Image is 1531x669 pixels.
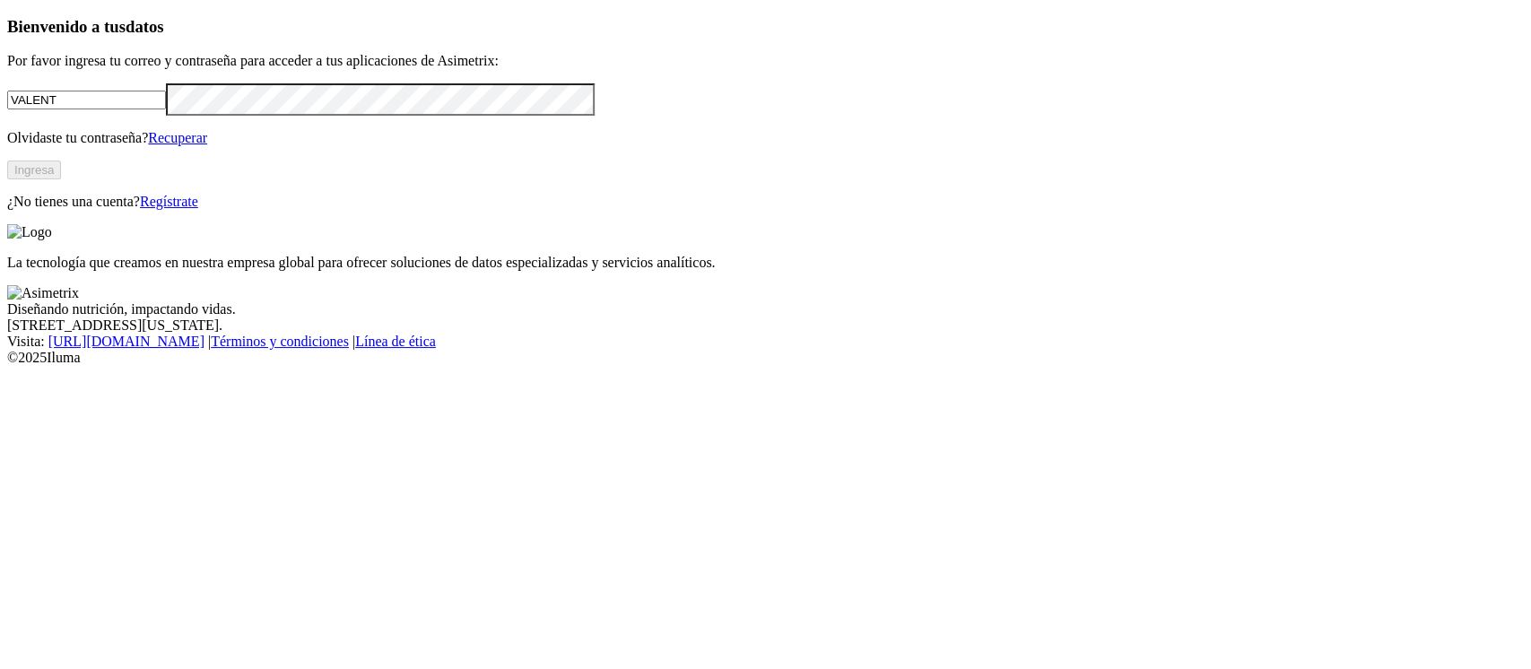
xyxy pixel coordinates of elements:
img: Asimetrix [7,285,79,301]
div: [STREET_ADDRESS][US_STATE]. [7,317,1524,334]
button: Ingresa [7,161,61,179]
div: Visita : | | [7,334,1524,350]
a: Términos y condiciones [211,334,349,349]
a: [URL][DOMAIN_NAME] [48,334,204,349]
p: Por favor ingresa tu correo y contraseña para acceder a tus aplicaciones de Asimetrix: [7,53,1524,69]
a: Recuperar [148,130,207,145]
a: Línea de ética [355,334,436,349]
p: La tecnología que creamos en nuestra empresa global para ofrecer soluciones de datos especializad... [7,255,1524,271]
div: © 2025 Iluma [7,350,1524,366]
img: Logo [7,224,52,240]
span: datos [126,17,164,36]
div: Diseñando nutrición, impactando vidas. [7,301,1524,317]
p: Olvidaste tu contraseña? [7,130,1524,146]
h3: Bienvenido a tus [7,17,1524,37]
p: ¿No tienes una cuenta? [7,194,1524,210]
input: Tu correo [7,91,166,109]
a: Regístrate [140,194,198,209]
